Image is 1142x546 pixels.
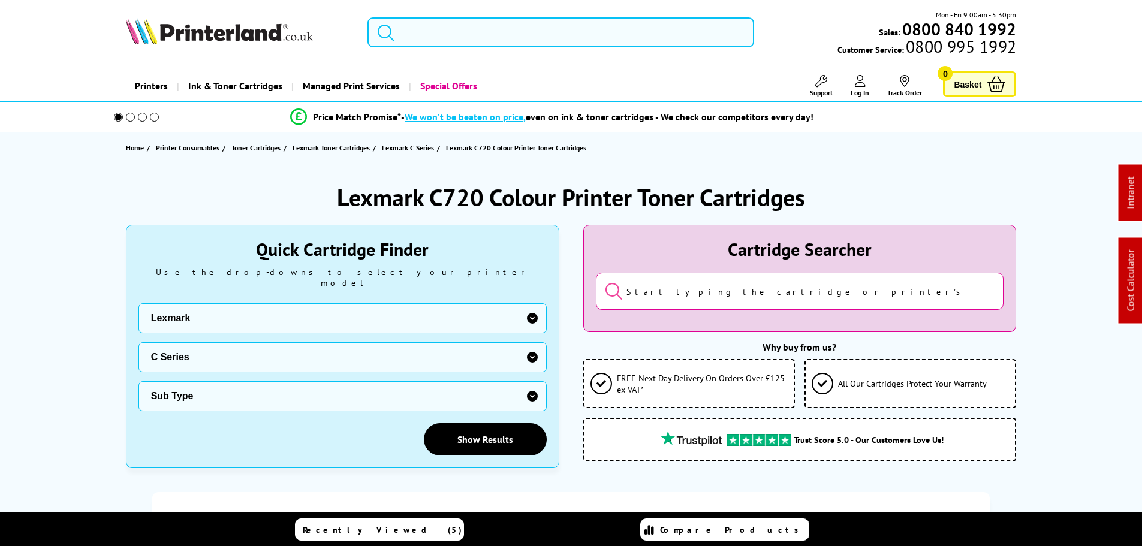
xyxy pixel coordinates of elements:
[409,71,486,101] a: Special Offers
[904,41,1016,52] span: 0800 995 1992
[177,71,291,101] a: Ink & Toner Cartridges
[291,71,409,101] a: Managed Print Services
[231,141,281,154] span: Toner Cartridges
[617,372,788,395] span: FREE Next Day Delivery On Orders Over £125 ex VAT*
[138,267,547,288] div: Use the drop-downs to select your printer model
[293,141,370,154] span: Lexmark Toner Cartridges
[126,18,353,47] a: Printerland Logo
[810,75,833,97] a: Support
[879,26,900,38] span: Sales:
[727,434,791,446] img: trustpilot rating
[98,107,1007,128] li: modal_Promise
[640,518,809,541] a: Compare Products
[851,88,869,97] span: Log In
[231,141,284,154] a: Toner Cartridges
[126,141,147,154] a: Home
[337,182,805,213] h1: Lexmark C720 Colour Printer Toner Cartridges
[943,71,1016,97] a: Basket 0
[405,111,526,123] span: We won’t be beaten on price,
[596,237,1004,261] div: Cartridge Searcher
[126,18,313,44] img: Printerland Logo
[900,23,1016,35] a: 0800 840 1992
[303,524,462,535] span: Recently Viewed (5)
[583,341,1017,353] div: Why buy from us?
[156,141,219,154] span: Printer Consumables
[851,75,869,97] a: Log In
[837,41,1016,55] span: Customer Service:
[156,141,222,154] a: Printer Consumables
[902,18,1016,40] b: 0800 840 1992
[126,71,177,101] a: Printers
[424,423,547,455] a: Show Results
[887,75,922,97] a: Track Order
[1125,177,1137,209] a: Intranet
[655,431,727,446] img: trustpilot rating
[138,237,547,261] div: Quick Cartridge Finder
[954,76,981,92] span: Basket
[660,524,805,535] span: Compare Products
[401,111,813,123] div: - even on ink & toner cartridges - We check our competitors every day!
[295,518,464,541] a: Recently Viewed (5)
[1125,250,1137,312] a: Cost Calculator
[936,9,1016,20] span: Mon - Fri 9:00am - 5:30pm
[810,88,833,97] span: Support
[938,66,953,81] span: 0
[596,273,1004,310] input: Start typing the cartridge or printer's name...
[794,434,944,445] span: Trust Score 5.0 - Our Customers Love Us!
[446,143,586,152] span: Lexmark C720 Colour Printer Toner Cartridges
[293,141,373,154] a: Lexmark Toner Cartridges
[188,71,282,101] span: Ink & Toner Cartridges
[838,378,987,389] span: All Our Cartridges Protect Your Warranty
[382,141,437,154] a: Lexmark C Series
[313,111,401,123] span: Price Match Promise*
[382,141,434,154] span: Lexmark C Series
